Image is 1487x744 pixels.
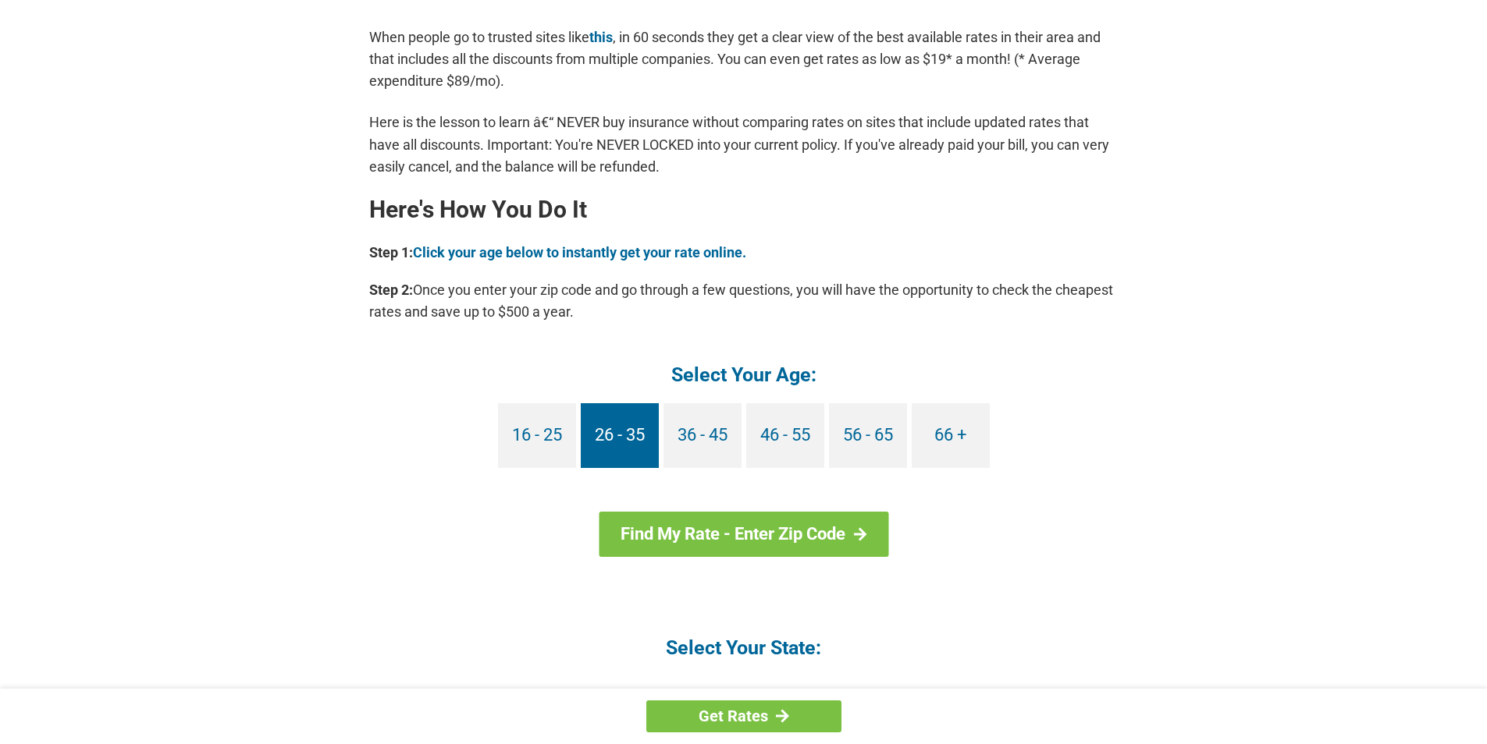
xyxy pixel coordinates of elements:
a: this [589,29,613,45]
h2: Here's How You Do It [369,197,1119,222]
b: Step 1: [369,244,413,260]
p: Here is the lesson to learn â€“ NEVER buy insurance without comparing rates on sites that include... [369,112,1119,177]
a: Click your age below to instantly get your rate online. [413,244,746,260]
a: Get Rates [646,700,841,732]
p: When people go to trusted sites like , in 60 seconds they get a clear view of the best available ... [369,27,1119,92]
b: Step 2: [369,282,413,298]
a: 56 - 65 [829,403,907,468]
p: Once you enter your zip code and go through a few questions, you will have the opportunity to che... [369,279,1119,323]
a: 16 - 25 [498,403,576,468]
a: Find My Rate - Enter Zip Code [599,512,888,557]
a: 46 - 55 [746,403,824,468]
h4: Select Your Age: [369,362,1119,388]
h4: Select Your State: [369,635,1119,661]
a: 36 - 45 [663,403,742,468]
a: 66 + [912,403,990,468]
a: 26 - 35 [581,403,659,468]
